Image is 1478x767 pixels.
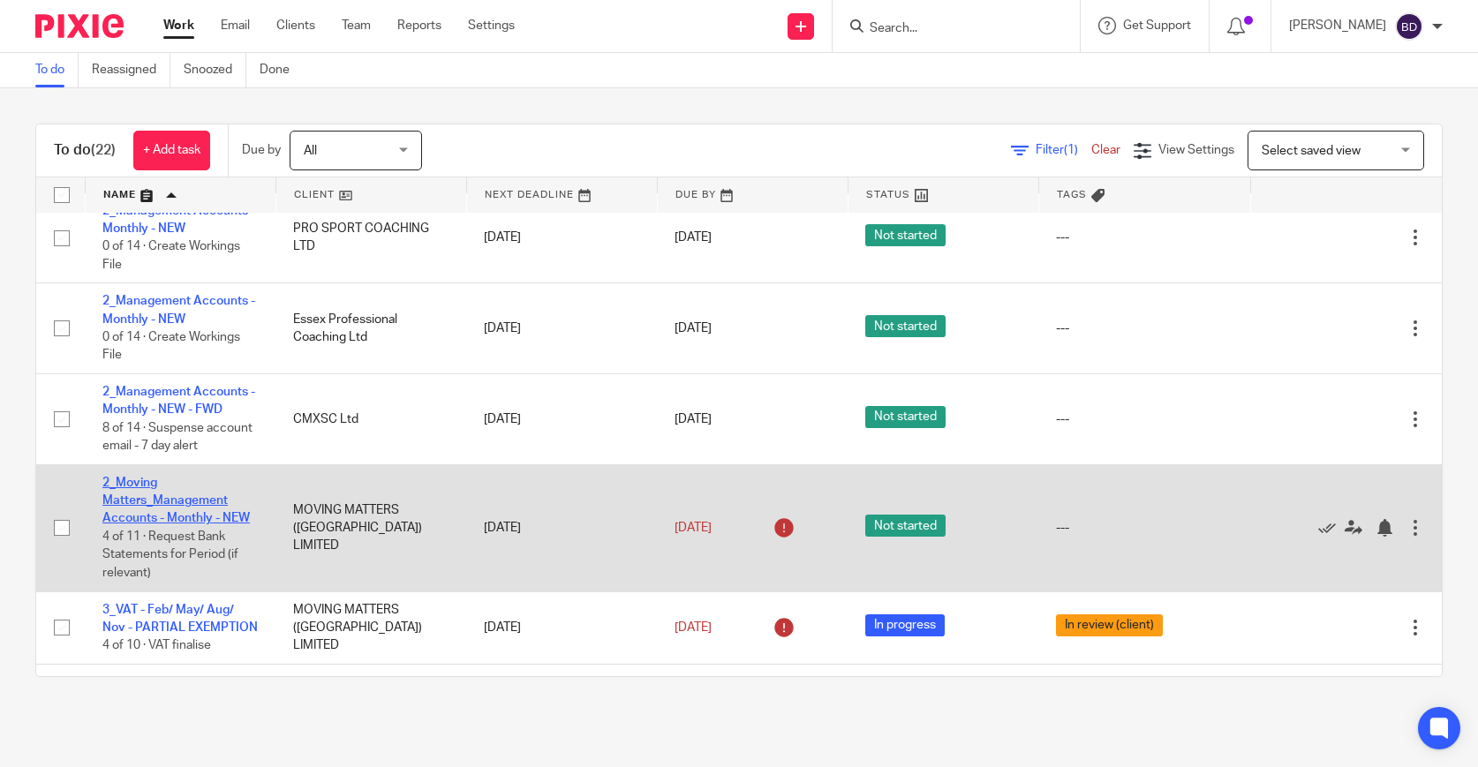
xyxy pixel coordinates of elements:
a: Done [260,53,303,87]
span: View Settings [1158,144,1234,156]
div: --- [1056,519,1233,537]
td: [DATE] [466,192,657,283]
span: [DATE] [675,413,712,425]
a: Reports [397,17,441,34]
a: 2_Moving Matters_Management Accounts - Monthly - NEW [102,477,250,525]
a: Clear [1091,144,1120,156]
span: [DATE] [675,231,712,244]
span: In review (client) [1056,614,1163,636]
span: Tags [1057,190,1087,199]
td: PRO SPORT COACHING LTD [275,192,466,283]
td: Essex Professional Coaching Ltd [275,283,466,374]
span: 0 of 14 · Create Workings File [102,240,240,271]
span: 8 of 14 · Suspense account email - 7 day alert [102,422,253,453]
a: Work [163,17,194,34]
span: [DATE] [675,322,712,335]
a: 2_Management Accounts - Monthly - NEW [102,295,255,325]
span: Get Support [1123,19,1191,32]
a: Settings [468,17,515,34]
input: Search [868,21,1027,37]
p: [PERSON_NAME] [1289,17,1386,34]
td: CMXSC Ltd [275,374,466,465]
span: Not started [865,224,946,246]
span: In progress [865,614,945,636]
a: Email [221,17,250,34]
td: [DATE] [466,664,657,736]
span: Select saved view [1262,145,1361,157]
span: [DATE] [675,621,712,634]
span: Not started [865,315,946,337]
span: 4 of 11 · Request Bank Statements for Period (if relevant) [102,530,238,579]
td: [DATE] [466,283,657,374]
td: PRO SPORT COACHING LTD [275,664,466,736]
td: [DATE] [466,464,657,591]
h1: To do [54,141,116,160]
a: Mark as done [1318,519,1345,537]
a: 2_Management Accounts - Monthly - NEW [102,205,255,235]
span: All [304,145,317,157]
img: Pixie [35,14,124,38]
td: MOVING MATTERS ([GEOGRAPHIC_DATA]) LIMITED [275,464,466,591]
a: + Add task [133,131,210,170]
a: Team [342,17,371,34]
span: Not started [865,406,946,428]
div: --- [1056,229,1233,246]
a: 2_Management Accounts - Monthly - NEW - FWD [102,386,255,416]
span: 4 of 10 · VAT finalise [102,639,211,651]
a: Clients [276,17,315,34]
img: svg%3E [1395,12,1423,41]
a: To do [35,53,79,87]
a: Snoozed [184,53,246,87]
span: (22) [91,143,116,157]
span: Filter [1036,144,1091,156]
div: --- [1056,410,1233,428]
a: 3_VAT - Feb/ May/ Aug/ Nov - PARTIAL EXEMPTION [102,676,258,706]
span: Not started [865,515,946,537]
span: 0 of 14 · Create Workings File [102,331,240,362]
p: Due by [242,141,281,159]
td: [DATE] [466,591,657,664]
div: --- [1056,320,1233,337]
span: [DATE] [675,522,712,534]
td: MOVING MATTERS ([GEOGRAPHIC_DATA]) LIMITED [275,591,466,664]
span: (1) [1064,144,1078,156]
a: Reassigned [92,53,170,87]
td: [DATE] [466,374,657,465]
a: 3_VAT - Feb/ May/ Aug/ Nov - PARTIAL EXEMPTION [102,604,258,634]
